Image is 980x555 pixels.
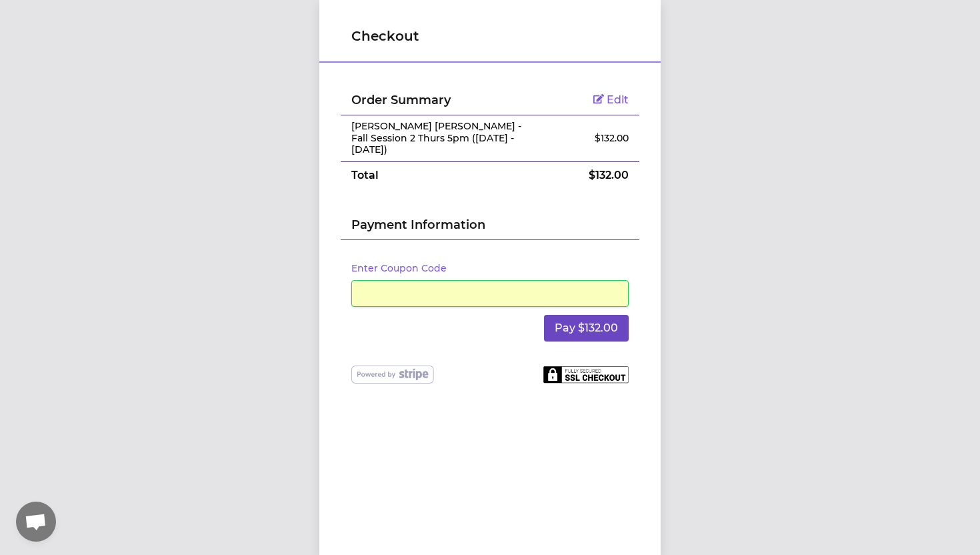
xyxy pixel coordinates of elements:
[351,27,629,45] h1: Checkout
[360,287,620,300] iframe: Secure card payment input frame
[16,502,56,542] div: Open chat
[351,121,529,156] p: [PERSON_NAME] [PERSON_NAME] - Fall Session 2 Thurs 5pm ([DATE] - [DATE])
[543,366,629,383] img: Fully secured SSL checkout
[551,131,629,145] p: $ 132.00
[607,93,629,106] span: Edit
[544,315,629,342] button: Pay $132.00
[351,261,447,275] button: Enter Coupon Code
[551,167,629,183] p: $ 132.00
[593,93,629,106] a: Edit
[341,161,540,189] td: Total
[351,91,529,109] h2: Order Summary
[351,215,629,239] h2: Payment Information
